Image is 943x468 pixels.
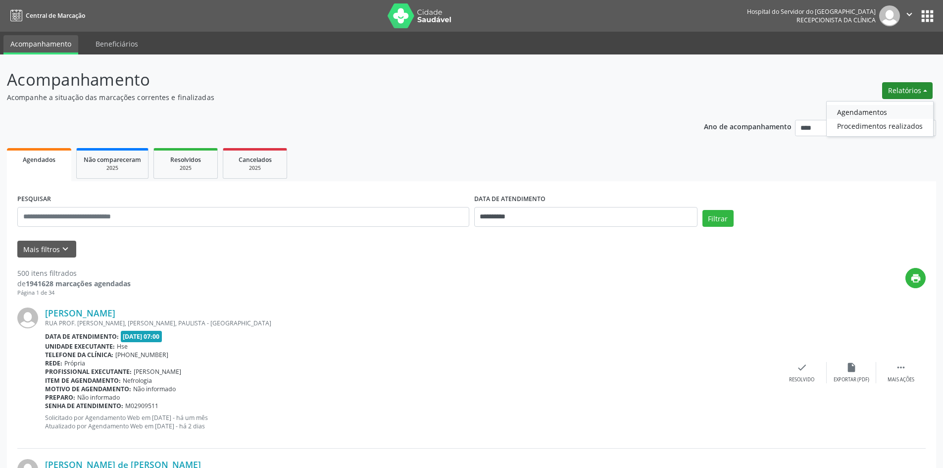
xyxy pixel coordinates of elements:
button: apps [919,7,936,25]
p: Solicitado por Agendamento Web em [DATE] - há um mês Atualizado por Agendamento Web em [DATE] - h... [45,414,777,430]
a: Agendamentos [827,105,933,119]
img: img [17,308,38,328]
span: Recepcionista da clínica [796,16,876,24]
div: Hospital do Servidor do [GEOGRAPHIC_DATA] [747,7,876,16]
button: Relatórios [882,82,933,99]
i: insert_drive_file [846,362,857,373]
a: [PERSON_NAME] [45,308,115,318]
i: print [910,273,921,284]
div: 2025 [230,164,280,172]
span: [DATE] 07:00 [121,331,162,342]
span: Própria [64,359,85,367]
i: keyboard_arrow_down [60,244,71,255]
div: Mais ações [888,376,914,383]
span: Central de Marcação [26,11,85,20]
b: Motivo de agendamento: [45,385,131,393]
span: Nefrologia [123,376,152,385]
span: Hse [117,342,128,351]
span: Não compareceram [84,156,141,164]
div: 500 itens filtrados [17,268,131,278]
span: Cancelados [239,156,272,164]
span: [PHONE_NUMBER] [115,351,168,359]
b: Data de atendimento: [45,332,119,341]
i:  [904,9,915,20]
label: DATA DE ATENDIMENTO [474,192,546,207]
ul: Relatórios [826,101,934,137]
b: Senha de atendimento: [45,402,123,410]
b: Profissional executante: [45,367,132,376]
img: img [879,5,900,26]
i:  [895,362,906,373]
p: Ano de acompanhamento [704,120,792,132]
b: Rede: [45,359,62,367]
div: Exportar (PDF) [834,376,869,383]
div: 2025 [161,164,210,172]
div: de [17,278,131,289]
a: Procedimentos realizados [827,119,933,133]
button:  [900,5,919,26]
span: [PERSON_NAME] [134,367,181,376]
span: Não informado [77,393,120,402]
div: RUA PROF. [PERSON_NAME], [PERSON_NAME], PAULISTA - [GEOGRAPHIC_DATA] [45,319,777,327]
i: check [796,362,807,373]
button: Filtrar [702,210,734,227]
span: M02909511 [125,402,158,410]
b: Item de agendamento: [45,376,121,385]
span: Não informado [133,385,176,393]
button: Mais filtroskeyboard_arrow_down [17,241,76,258]
div: Página 1 de 34 [17,289,131,297]
p: Acompanhamento [7,67,657,92]
b: Unidade executante: [45,342,115,351]
p: Acompanhe a situação das marcações correntes e finalizadas [7,92,657,103]
a: Acompanhamento [3,35,78,54]
label: PESQUISAR [17,192,51,207]
b: Telefone da clínica: [45,351,113,359]
div: 2025 [84,164,141,172]
a: Beneficiários [89,35,145,52]
b: Preparo: [45,393,75,402]
span: Agendados [23,156,55,164]
div: Resolvido [789,376,814,383]
strong: 1941628 marcações agendadas [26,279,131,288]
a: Central de Marcação [7,7,85,24]
button: print [905,268,926,288]
span: Resolvidos [170,156,201,164]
